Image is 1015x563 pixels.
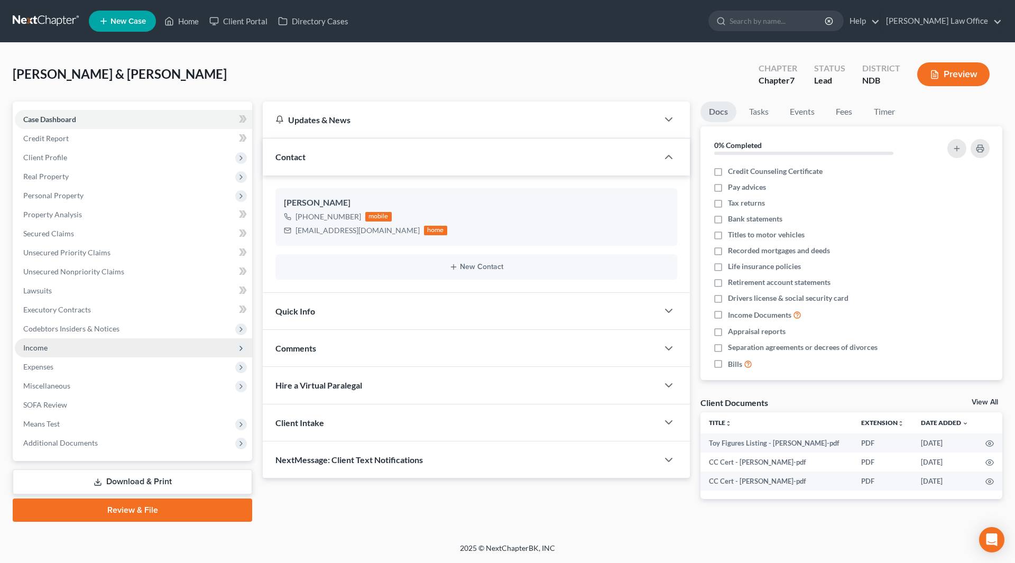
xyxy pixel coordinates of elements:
span: Case Dashboard [23,115,76,124]
a: Tasks [741,101,777,122]
span: 7 [790,75,795,85]
a: Credit Report [15,129,252,148]
td: [DATE] [912,433,977,453]
a: Executory Contracts [15,300,252,319]
span: Bank statements [728,214,782,224]
td: CC Cert - [PERSON_NAME]-pdf [700,453,853,472]
span: Bills [728,359,742,370]
span: Personal Property [23,191,84,200]
strong: 0% Completed [714,141,762,150]
a: Download & Print [13,469,252,494]
div: NDB [862,75,900,87]
div: Lead [814,75,845,87]
td: [DATE] [912,472,977,491]
div: Status [814,62,845,75]
a: Fees [827,101,861,122]
span: [PERSON_NAME] & [PERSON_NAME] [13,66,227,81]
td: PDF [853,453,912,472]
span: Quick Info [275,306,315,316]
a: Directory Cases [273,12,354,31]
span: Life insurance policies [728,261,801,272]
span: Miscellaneous [23,381,70,390]
span: Codebtors Insiders & Notices [23,324,119,333]
div: 2025 © NextChapterBK, INC [206,543,809,562]
a: Help [844,12,880,31]
i: expand_more [962,420,968,427]
a: Titleunfold_more [709,419,732,427]
a: SOFA Review [15,395,252,414]
span: Titles to motor vehicles [728,229,805,240]
div: Client Documents [700,397,768,408]
span: Credit Counseling Certificate [728,166,823,177]
a: Docs [700,101,736,122]
span: Expenses [23,362,53,371]
td: Toy Figures Listing - [PERSON_NAME]-pdf [700,433,853,453]
span: Property Analysis [23,210,82,219]
span: New Case [110,17,146,25]
i: unfold_more [898,420,904,427]
td: PDF [853,472,912,491]
a: Lawsuits [15,281,252,300]
a: [PERSON_NAME] Law Office [881,12,1002,31]
a: Date Added expand_more [921,419,968,427]
a: Unsecured Priority Claims [15,243,252,262]
span: Contact [275,152,306,162]
div: mobile [365,212,392,221]
td: [DATE] [912,453,977,472]
span: Retirement account statements [728,277,831,288]
span: Real Property [23,172,69,181]
span: Secured Claims [23,229,74,238]
span: Appraisal reports [728,326,786,337]
a: Events [781,101,823,122]
a: Home [159,12,204,31]
span: Client Intake [275,418,324,428]
div: home [424,226,447,235]
button: New Contact [284,263,669,271]
i: unfold_more [725,420,732,427]
span: Hire a Virtual Paralegal [275,380,362,390]
span: Income Documents [728,310,791,320]
a: Case Dashboard [15,110,252,129]
span: Means Test [23,419,60,428]
a: View All [972,399,998,406]
a: Property Analysis [15,205,252,224]
span: Unsecured Priority Claims [23,248,110,257]
span: SOFA Review [23,400,67,409]
span: Executory Contracts [23,305,91,314]
span: Comments [275,343,316,353]
div: Updates & News [275,114,645,125]
a: Client Portal [204,12,273,31]
span: Income [23,343,48,352]
td: CC Cert - [PERSON_NAME]-pdf [700,472,853,491]
button: Preview [917,62,990,86]
div: Chapter [759,62,797,75]
a: Timer [865,101,903,122]
span: Credit Report [23,134,69,143]
span: Client Profile [23,153,67,162]
span: Tax returns [728,198,765,208]
span: Additional Documents [23,438,98,447]
div: Open Intercom Messenger [979,527,1004,552]
span: Pay advices [728,182,766,192]
a: Secured Claims [15,224,252,243]
span: NextMessage: Client Text Notifications [275,455,423,465]
input: Search by name... [730,11,826,31]
a: Review & File [13,499,252,522]
span: Unsecured Nonpriority Claims [23,267,124,276]
a: Unsecured Nonpriority Claims [15,262,252,281]
span: Separation agreements or decrees of divorces [728,342,878,353]
div: District [862,62,900,75]
span: Recorded mortgages and deeds [728,245,830,256]
div: [PHONE_NUMBER] [296,211,361,222]
span: Lawsuits [23,286,52,295]
span: Drivers license & social security card [728,293,848,303]
td: PDF [853,433,912,453]
div: Chapter [759,75,797,87]
div: [EMAIL_ADDRESS][DOMAIN_NAME] [296,225,420,236]
a: Extensionunfold_more [861,419,904,427]
div: [PERSON_NAME] [284,197,669,209]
